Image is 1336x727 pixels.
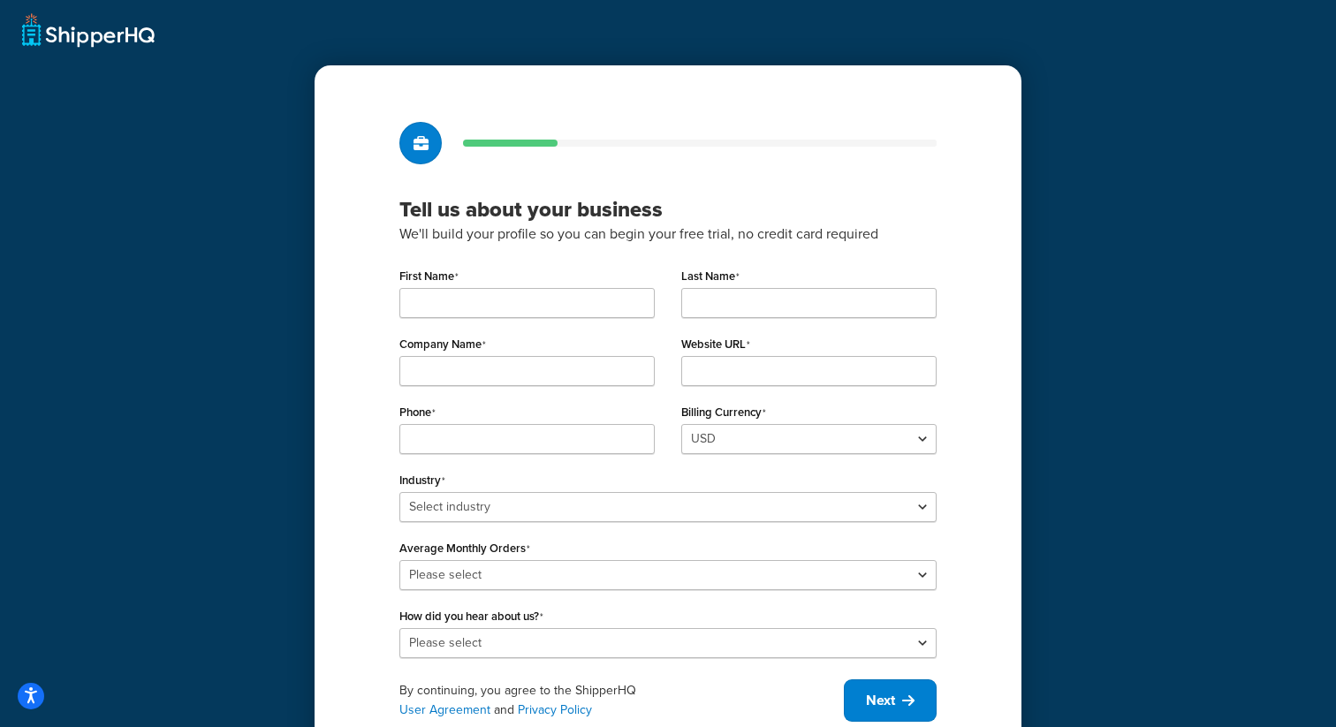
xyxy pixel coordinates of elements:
label: Website URL [681,337,750,352]
label: Phone [399,405,436,420]
button: Next [844,679,937,722]
div: By continuing, you agree to the ShipperHQ and [399,681,844,720]
span: Next [866,691,895,710]
label: Billing Currency [681,405,766,420]
h3: Tell us about your business [399,196,937,223]
label: Last Name [681,269,740,284]
label: Average Monthly Orders [399,541,530,556]
a: Privacy Policy [518,700,592,719]
label: Industry [399,473,445,488]
a: User Agreement [399,700,490,719]
label: First Name [399,269,459,284]
label: Company Name [399,337,486,352]
p: We'll build your profile so you can begin your free trial, no credit card required [399,223,937,246]
label: How did you hear about us? [399,610,543,624]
